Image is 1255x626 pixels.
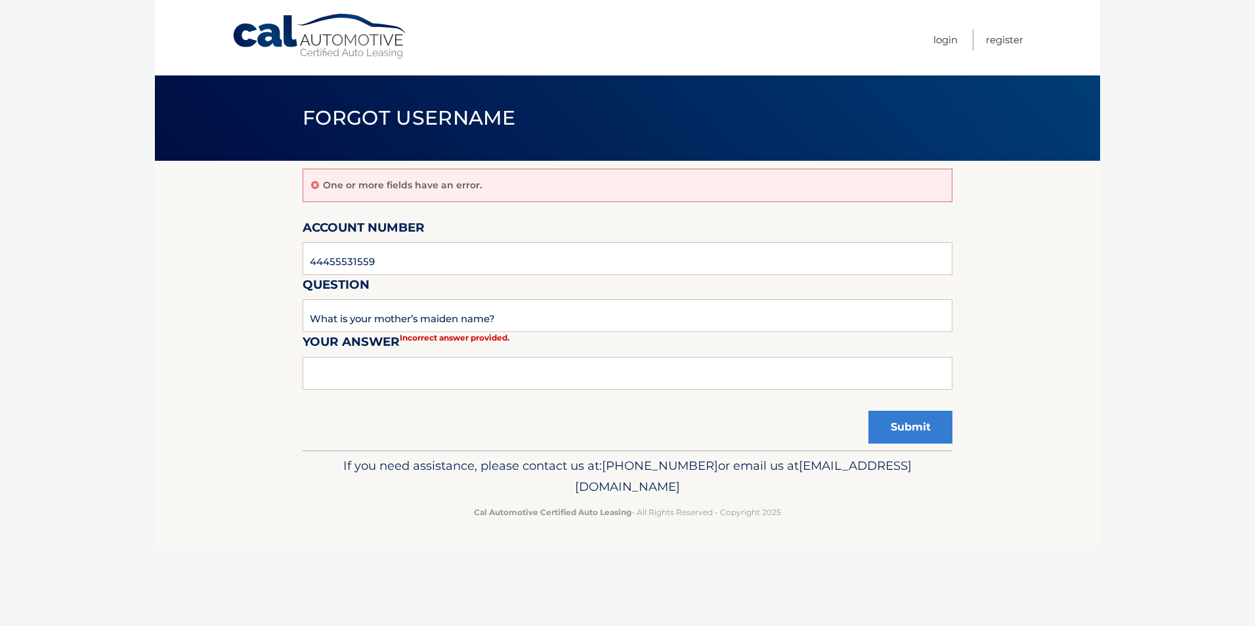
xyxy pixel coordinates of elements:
[868,411,952,444] button: Submit
[323,179,482,191] p: One or more fields have an error.
[986,29,1023,51] a: Register
[474,507,631,517] strong: Cal Automotive Certified Auto Leasing
[311,505,944,519] p: - All Rights Reserved - Copyright 2025
[303,275,370,299] label: Question
[602,458,718,473] span: [PHONE_NUMBER]
[311,455,944,497] p: If you need assistance, please contact us at: or email us at
[232,13,409,60] a: Cal Automotive
[303,106,516,130] span: Forgot Username
[303,332,400,356] label: Your Answer
[303,218,425,242] label: Account Number
[933,29,958,51] a: Login
[400,333,509,343] strong: Incorrect answer provided.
